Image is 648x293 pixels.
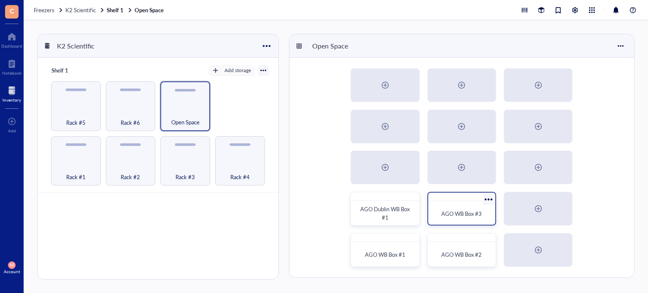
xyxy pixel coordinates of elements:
[175,172,195,182] span: Rack #3
[308,39,359,53] div: Open Space
[230,172,250,182] span: Rack #4
[66,172,86,182] span: Rack #1
[4,269,20,274] div: Account
[65,6,105,14] a: K2 Scientific
[2,57,22,75] a: Notebook
[224,67,251,74] div: Add storage
[3,97,21,102] div: Inventory
[1,30,22,48] a: Dashboard
[121,118,140,127] span: Rack #6
[441,210,482,218] span: AGO WB Box #3
[53,39,104,53] div: K2 Scientific
[3,84,21,102] a: Inventory
[65,6,96,14] span: K2 Scientific
[2,70,22,75] div: Notebook
[365,250,405,258] span: AGO WB Box #1
[34,6,54,14] span: Freezers
[209,65,255,75] button: Add storage
[48,65,98,76] div: Shelf 1
[171,118,200,127] span: Open Space
[121,172,140,182] span: Rack #2
[1,43,22,48] div: Dashboard
[360,205,411,221] span: AGO Dublin WB Box #1
[10,5,14,16] span: C
[8,128,16,133] div: Add
[107,6,165,14] a: Shelf 1Open Space
[66,118,86,127] span: Rack #5
[441,250,482,258] span: AGO WB Box #2
[10,263,14,267] span: KE
[34,6,64,14] a: Freezers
